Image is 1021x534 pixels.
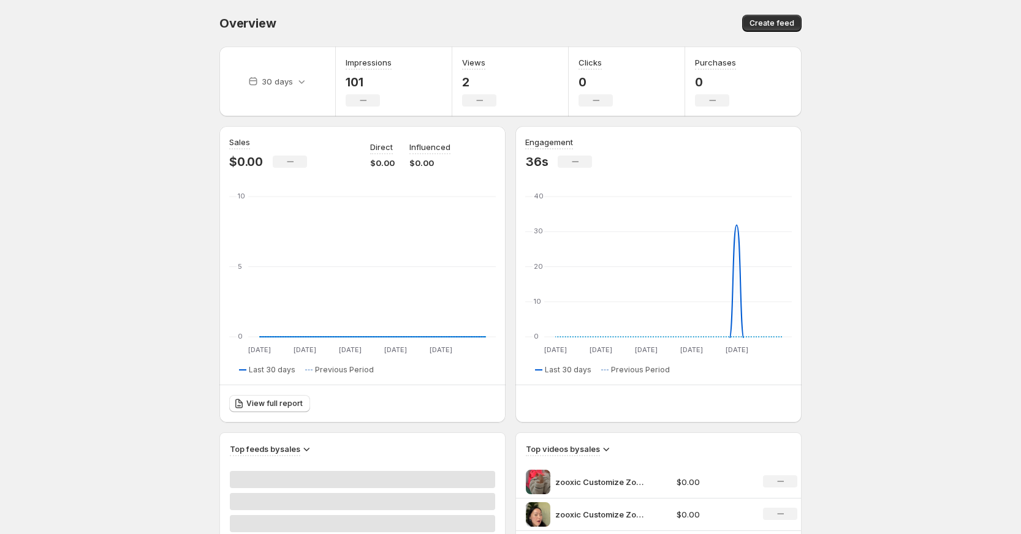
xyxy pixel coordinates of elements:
button: Create feed [742,15,802,32]
h3: Top videos by sales [526,443,600,455]
text: [DATE] [544,345,567,354]
h3: Purchases [695,56,736,69]
text: [DATE] [294,345,316,354]
p: 30 days [262,75,293,88]
text: 20 [534,262,543,271]
text: [DATE] [590,345,612,354]
text: [DATE] [339,345,362,354]
text: [DATE] [680,345,703,354]
h3: Impressions [346,56,392,69]
text: 30 [534,227,543,235]
span: Previous Period [315,365,374,375]
h3: Top feeds by sales [230,443,300,455]
p: zooxic Customize Zooxic Theme Shopify [555,508,647,521]
span: Last 30 days [249,365,295,375]
text: [DATE] [384,345,407,354]
p: $0.00 [370,157,395,169]
h3: Sales [229,136,250,148]
p: $0.00 [677,476,749,488]
p: $0.00 [409,157,450,169]
p: 2 [462,75,496,89]
img: zooxic Customize Zooxic Theme Shopify 1 [526,470,550,494]
text: [DATE] [430,345,452,354]
p: $0.00 [677,508,749,521]
text: [DATE] [248,345,271,354]
text: 0 [534,332,539,340]
span: Overview [219,16,276,31]
text: 5 [238,262,242,271]
img: zooxic Customize Zooxic Theme Shopify [526,502,550,527]
text: [DATE] [635,345,658,354]
p: zooxic Customize Zooxic Theme Shopify 1 [555,476,647,488]
p: Influenced [409,141,450,153]
text: 10 [238,192,245,200]
h3: Views [462,56,485,69]
p: $0.00 [229,154,263,169]
p: 0 [579,75,613,89]
text: 40 [534,192,544,200]
p: 0 [695,75,736,89]
span: View full report [246,399,303,408]
text: 0 [238,332,243,340]
span: Previous Period [611,365,670,375]
span: Create feed [750,18,794,28]
p: 101 [346,75,392,89]
text: 10 [534,297,541,306]
p: 36s [525,154,548,169]
text: [DATE] [726,345,748,354]
span: Last 30 days [545,365,591,375]
p: Direct [370,141,393,153]
h3: Clicks [579,56,602,69]
h3: Engagement [525,136,573,148]
a: View full report [229,395,310,412]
